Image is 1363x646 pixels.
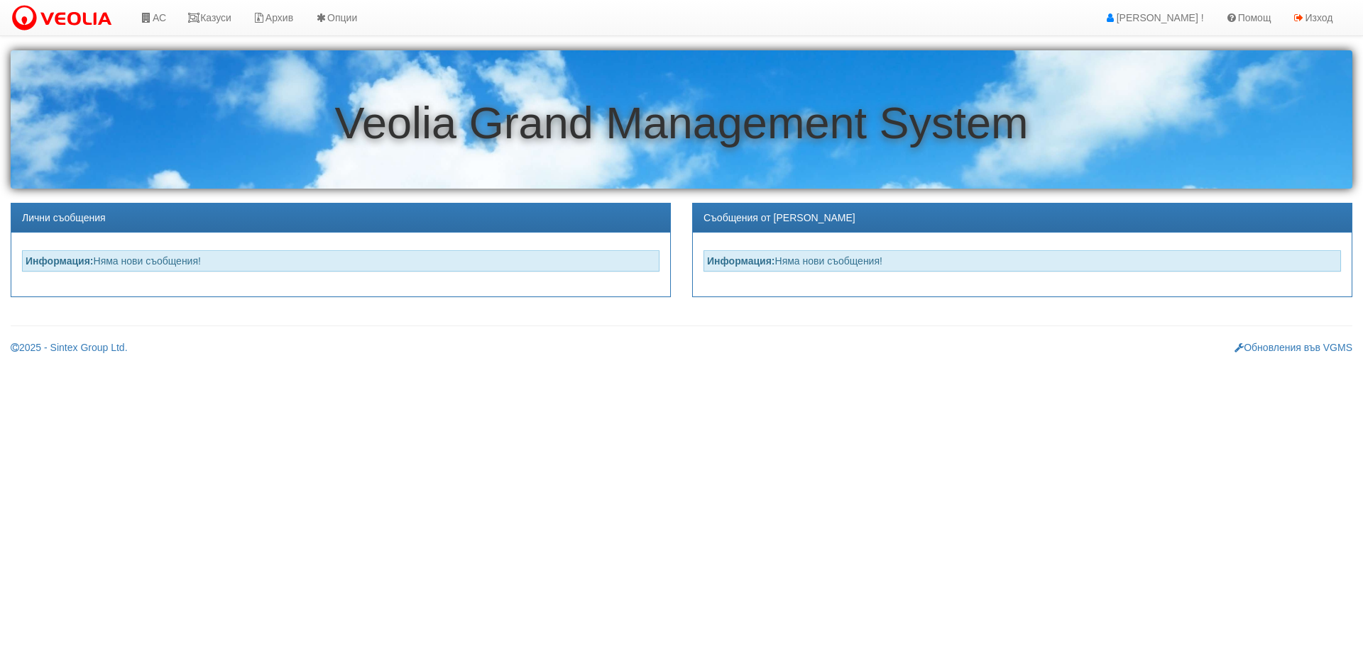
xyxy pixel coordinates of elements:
a: 2025 - Sintex Group Ltd. [11,342,128,353]
a: Обновления във VGMS [1235,342,1352,353]
strong: Информация: [26,255,94,267]
img: VeoliaLogo.png [11,4,119,33]
h1: Veolia Grand Management System [11,99,1352,147]
div: Няма нови съобщения! [704,250,1341,272]
div: Съобщения от [PERSON_NAME] [693,204,1352,233]
strong: Информация: [707,255,775,267]
div: Няма нови съобщения! [22,250,659,272]
div: Лични съобщения [11,204,670,233]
